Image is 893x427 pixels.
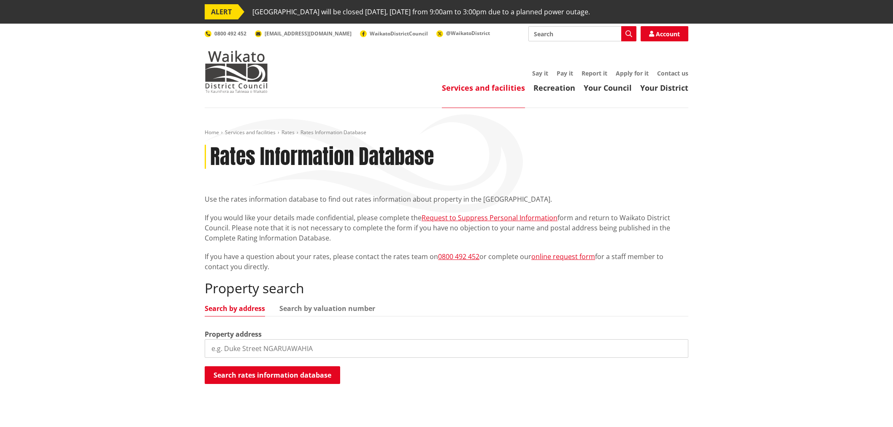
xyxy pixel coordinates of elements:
[533,83,575,93] a: Recreation
[205,30,246,37] a: 0800 492 452
[640,83,688,93] a: Your District
[225,129,276,136] a: Services and facilities
[205,280,688,296] h2: Property search
[205,339,688,358] input: e.g. Duke Street NGARUAWAHIA
[531,252,595,261] a: online request form
[442,83,525,93] a: Services and facilities
[210,145,434,169] h1: Rates Information Database
[205,251,688,272] p: If you have a question about your rates, please contact the rates team on or complete our for a s...
[422,213,557,222] a: Request to Suppress Personal Information
[205,305,265,312] a: Search by address
[265,30,352,37] span: [EMAIL_ADDRESS][DOMAIN_NAME]
[532,69,548,77] a: Say it
[657,69,688,77] a: Contact us
[616,69,649,77] a: Apply for it
[438,252,479,261] a: 0800 492 452
[370,30,428,37] span: WaikatoDistrictCouncil
[582,69,607,77] a: Report it
[205,4,238,19] span: ALERT
[300,129,366,136] span: Rates Information Database
[584,83,632,93] a: Your Council
[279,305,375,312] a: Search by valuation number
[641,26,688,41] a: Account
[557,69,573,77] a: Pay it
[205,329,262,339] label: Property address
[205,213,688,243] p: If you would like your details made confidential, please complete the form and return to Waikato ...
[205,366,340,384] button: Search rates information database
[446,30,490,37] span: @WaikatoDistrict
[205,129,688,136] nav: breadcrumb
[281,129,295,136] a: Rates
[255,30,352,37] a: [EMAIL_ADDRESS][DOMAIN_NAME]
[205,51,268,93] img: Waikato District Council - Te Kaunihera aa Takiwaa o Waikato
[360,30,428,37] a: WaikatoDistrictCouncil
[252,4,590,19] span: [GEOGRAPHIC_DATA] will be closed [DATE], [DATE] from 9:00am to 3:00pm due to a planned power outage.
[528,26,636,41] input: Search input
[205,194,688,204] p: Use the rates information database to find out rates information about property in the [GEOGRAPHI...
[436,30,490,37] a: @WaikatoDistrict
[205,129,219,136] a: Home
[214,30,246,37] span: 0800 492 452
